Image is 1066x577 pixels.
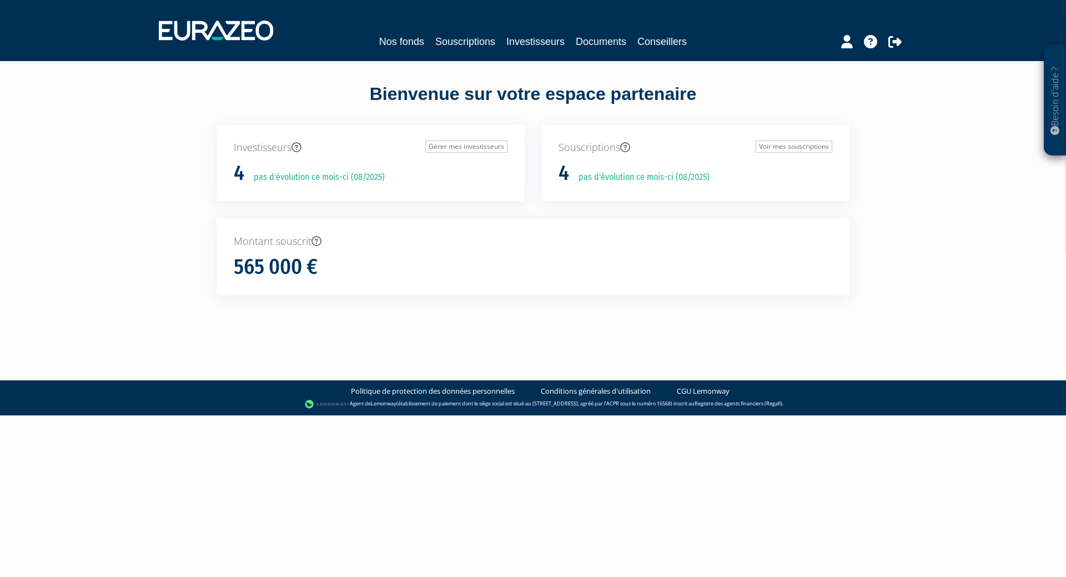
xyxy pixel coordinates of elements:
a: Lemonway [371,400,396,407]
h1: 4 [559,162,569,185]
p: Besoin d'aide ? [1049,51,1062,150]
img: 1732889491-logotype_eurazeo_blanc_rvb.png [159,21,273,41]
p: Montant souscrit [234,234,832,249]
a: Investisseurs [506,34,565,49]
a: Nos fonds [379,34,424,49]
img: logo-lemonway.png [305,399,348,410]
p: Souscriptions [559,141,832,155]
div: - Agent de (établissement de paiement dont le siège social est situé au [STREET_ADDRESS], agréé p... [11,399,1055,410]
a: Registre des agents financiers (Regafi) [695,400,782,407]
p: Investisseurs [234,141,507,155]
h1: 565 000 € [234,255,318,279]
a: Documents [576,34,626,49]
h1: 4 [234,162,244,185]
div: Bienvenue sur votre espace partenaire [208,82,858,125]
a: Souscriptions [435,34,495,49]
a: Conseillers [637,34,687,49]
p: pas d'évolution ce mois-ci (08/2025) [246,171,385,184]
p: pas d'évolution ce mois-ci (08/2025) [571,171,710,184]
a: Voir mes souscriptions [756,141,832,153]
a: Conditions générales d'utilisation [541,386,651,397]
a: Politique de protection des données personnelles [351,386,515,397]
a: Gérer mes investisseurs [425,141,507,153]
a: CGU Lemonway [677,386,730,397]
